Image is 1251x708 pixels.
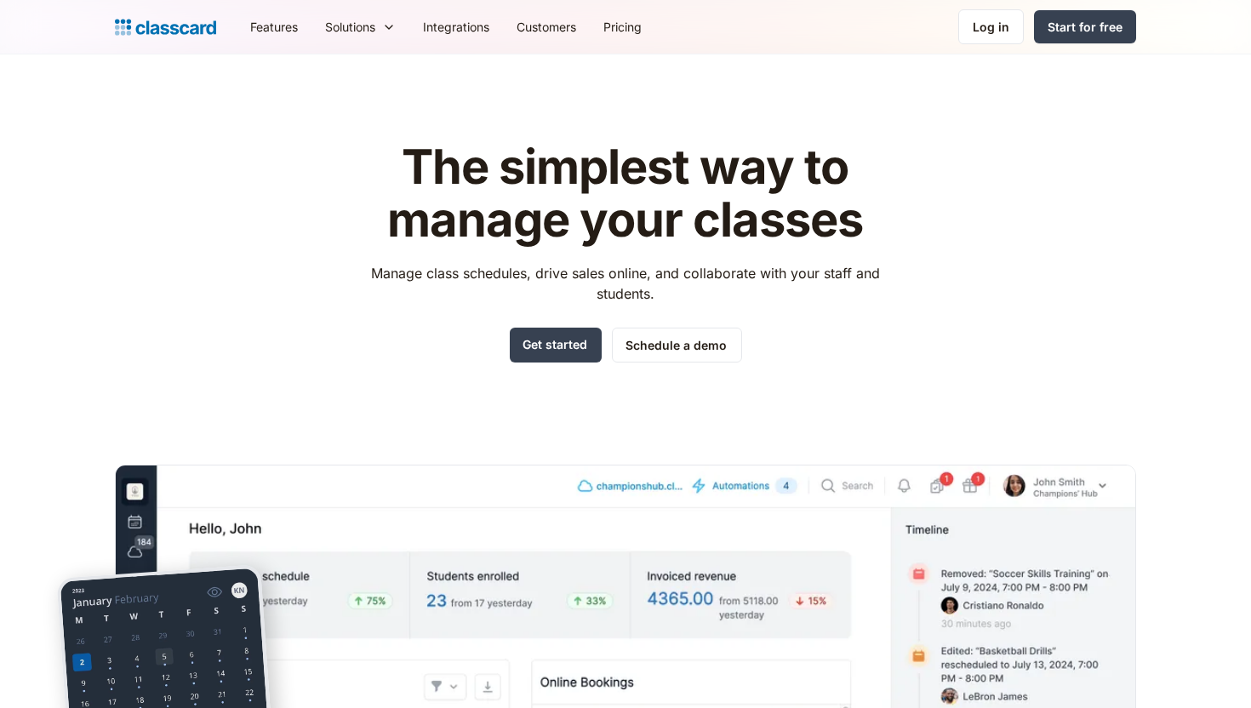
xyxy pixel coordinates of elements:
div: Start for free [1048,18,1122,36]
a: Pricing [590,8,655,46]
div: Log in [973,18,1009,36]
a: Log in [958,9,1024,44]
a: Integrations [409,8,503,46]
a: Logo [115,15,216,39]
div: Solutions [311,8,409,46]
h1: The simplest way to manage your classes [356,141,896,246]
a: Customers [503,8,590,46]
a: Schedule a demo [612,328,742,363]
a: Features [237,8,311,46]
p: Manage class schedules, drive sales online, and collaborate with your staff and students. [356,263,896,304]
a: Start for free [1034,10,1136,43]
div: Solutions [325,18,375,36]
a: Get started [510,328,602,363]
